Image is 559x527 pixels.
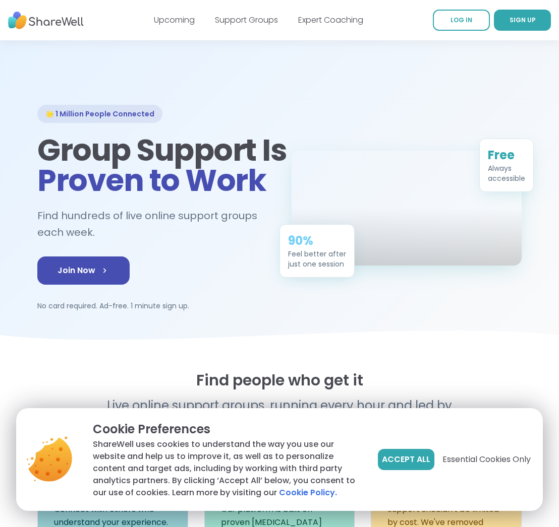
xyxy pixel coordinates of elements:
p: ShareWell uses cookies to understand the way you use our website and help us to improve it, as we... [93,438,362,499]
span: LOG IN [451,16,472,24]
a: Support Groups [215,14,278,26]
div: Always accessible [488,163,525,183]
span: Essential Cookies Only [442,453,531,466]
a: SIGN UP [494,10,551,31]
div: Feel better after just one session [288,248,346,269]
img: ShareWell Nav Logo [8,7,84,34]
a: Expert Coaching [298,14,363,26]
span: Join Now [58,265,109,277]
a: LOG IN [433,10,490,31]
div: 🌟 1 Million People Connected [37,105,162,123]
p: Live online support groups, running every hour and led by real people. [86,398,473,430]
h1: Group Support Is [37,135,267,195]
a: Upcoming [154,14,195,26]
div: Free [488,147,525,163]
h2: Find hundreds of live online support groups each week. [37,208,267,240]
p: Cookie Preferences [93,420,362,438]
span: SIGN UP [510,16,536,24]
div: 90% [288,232,346,248]
a: Join Now [37,256,130,285]
button: Accept All [378,449,434,470]
a: Cookie Policy. [279,487,337,499]
span: Proven to Work [37,159,266,202]
h2: Find people who get it [37,371,522,389]
span: Accept All [382,453,430,466]
p: No card required. Ad-free. 1 minute sign up. [37,301,267,311]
